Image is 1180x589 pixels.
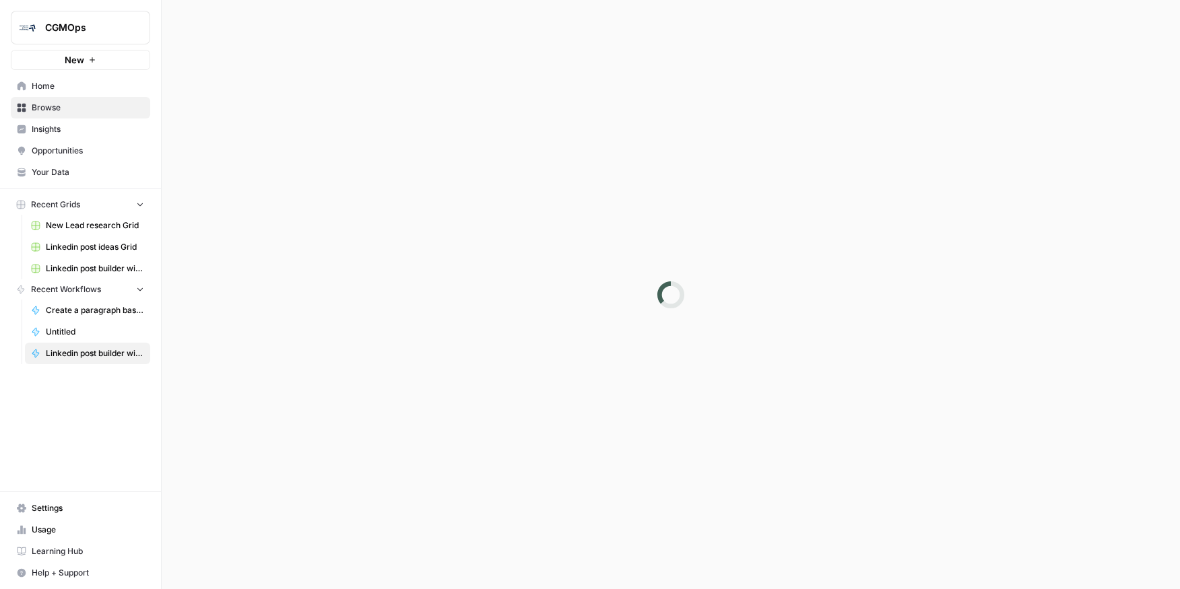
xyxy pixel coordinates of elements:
a: Create a paragraph based on most relevant case study [25,300,150,321]
span: Insights [32,123,144,135]
span: Recent Workflows [31,283,101,296]
button: Help + Support [11,562,150,584]
a: Your Data [11,162,150,183]
img: CGMOps Logo [15,15,40,40]
a: Untitled [25,321,150,343]
span: New [65,53,84,67]
span: Home [32,80,144,92]
span: New Lead research Grid [46,219,144,232]
span: Help + Support [32,567,144,579]
span: Untitled [46,326,144,338]
a: Home [11,75,150,97]
a: Usage [11,519,150,541]
span: Usage [32,524,144,536]
span: Recent Grids [31,199,80,211]
a: Linkedin post ideas Grid [25,236,150,258]
button: Recent Workflows [11,279,150,300]
span: Linkedin post builder with review [46,347,144,359]
span: Learning Hub [32,545,144,557]
a: Insights [11,118,150,140]
a: Settings [11,497,150,519]
span: Create a paragraph based on most relevant case study [46,304,144,316]
span: Linkedin post ideas Grid [46,241,144,253]
button: Recent Grids [11,195,150,215]
span: Your Data [32,166,144,178]
span: Linkedin post builder with review Grid [46,263,144,275]
a: Opportunities [11,140,150,162]
a: New Lead research Grid [25,215,150,236]
button: Workspace: CGMOps [11,11,150,44]
span: Browse [32,102,144,114]
button: New [11,50,150,70]
a: Linkedin post builder with review [25,343,150,364]
span: CGMOps [45,21,127,34]
span: Settings [32,502,144,514]
span: Opportunities [32,145,144,157]
a: Browse [11,97,150,118]
a: Linkedin post builder with review Grid [25,258,150,279]
a: Learning Hub [11,541,150,562]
